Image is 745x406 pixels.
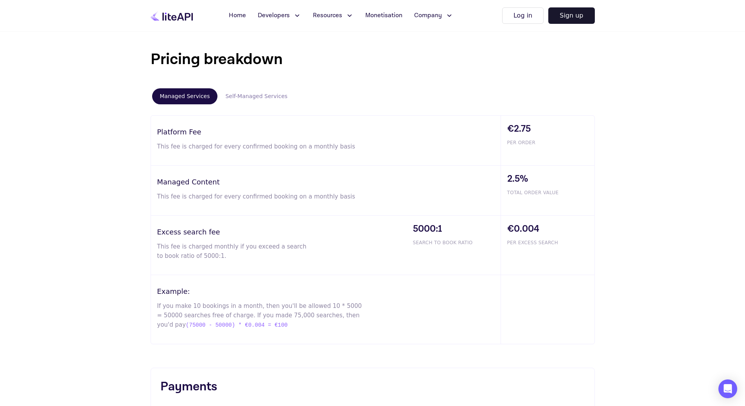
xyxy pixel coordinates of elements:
[217,88,295,104] button: Self-Managed Services
[413,222,501,236] span: 5000:1
[507,139,594,146] span: PER ORDER
[224,8,251,23] a: Home
[414,11,442,20] span: Company
[365,11,402,20] span: Monetisation
[229,11,246,20] span: Home
[507,122,594,136] span: €2.75
[718,379,737,398] div: Open Intercom Messenger
[308,8,358,23] button: Resources
[151,48,595,71] h1: Pricing breakdown
[502,7,544,24] button: Log in
[413,239,501,246] span: SEARCH TO BOOK RATIO
[548,7,594,24] button: Sign up
[157,142,363,151] p: This fee is charged for every confirmed booking on a monthly basis
[507,222,594,236] span: €0.004
[253,8,306,23] button: Developers
[186,320,287,330] span: (75000 - 50000) * €0.004 = €100
[157,242,307,261] p: This fee is charged monthly if you exceed a search to book ratio of 5000:1.
[361,8,407,23] a: Monetisation
[507,239,594,246] span: PER EXCESS SEARCH
[157,301,363,330] p: If you make 10 bookings in a month, then you'll be allowed 10 * 5000 = 50000 searches free of cha...
[157,192,363,201] p: This fee is charged for every confirmed booking on a monthly basis
[258,11,290,20] span: Developers
[313,11,342,20] span: Resources
[157,286,501,297] h3: Example:
[157,177,501,187] h3: Managed Content
[409,8,458,23] button: Company
[507,172,594,186] span: 2.5%
[160,377,585,396] h3: Payments
[157,227,407,237] h3: Excess search fee
[157,127,501,137] h3: Platform Fee
[152,88,218,104] button: Managed Services
[507,189,594,196] span: TOTAL ORDER VALUE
